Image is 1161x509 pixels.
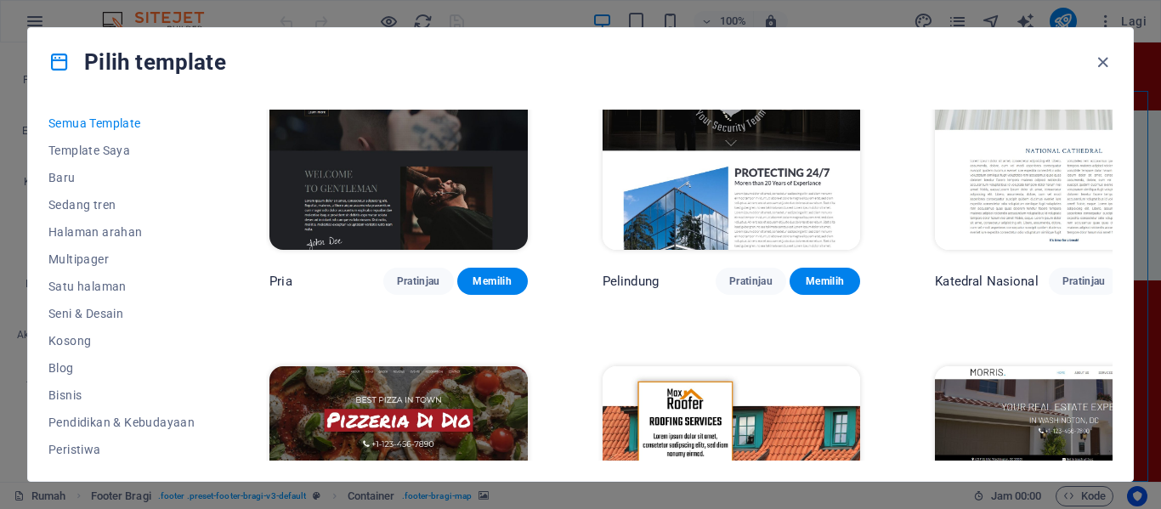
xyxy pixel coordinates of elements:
[48,191,195,218] button: Sedang tren
[48,110,195,137] button: Semua Template
[48,246,195,273] button: Multipager
[383,268,454,295] button: Pratinjau
[48,416,195,429] font: Pendidikan & Kebudayaan
[48,382,195,409] button: Bisnis
[48,388,82,402] font: Bisnis
[48,218,195,246] button: Halaman arahan
[48,171,76,184] font: Baru
[269,274,292,289] font: Pria
[48,164,195,191] button: Baru
[790,268,860,295] button: Memilih
[48,307,123,320] font: Seni & Desain
[269,12,528,250] img: Pria
[48,436,195,463] button: Peristiwa
[729,275,773,287] font: Pratinjau
[48,252,109,266] font: Multipager
[48,443,101,456] font: Peristiwa
[806,275,844,287] font: Memilih
[1062,275,1106,287] font: Pratinjau
[397,275,440,287] font: Pratinjau
[48,300,195,327] button: Seni & Desain
[603,12,861,250] img: Pelindung
[48,273,195,300] button: Satu halaman
[716,268,786,295] button: Pratinjau
[48,280,127,293] font: Satu halaman
[48,116,141,130] font: Semua Template
[48,334,91,348] font: Kosong
[48,198,116,212] font: Sedang tren
[48,137,195,164] button: Template Saya
[935,274,1038,289] font: Katedral Nasional
[48,144,130,157] font: Template Saya
[1049,268,1119,295] button: Pratinjau
[48,409,195,436] button: Pendidikan & Kebudayaan
[603,274,659,289] font: Pelindung
[473,275,511,287] font: Memilih
[457,268,528,295] button: Memilih
[84,49,226,75] font: Pilih template
[48,361,74,375] font: Blog
[48,327,195,354] button: Kosong
[48,225,143,239] font: Halaman arahan
[48,354,195,382] button: Blog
